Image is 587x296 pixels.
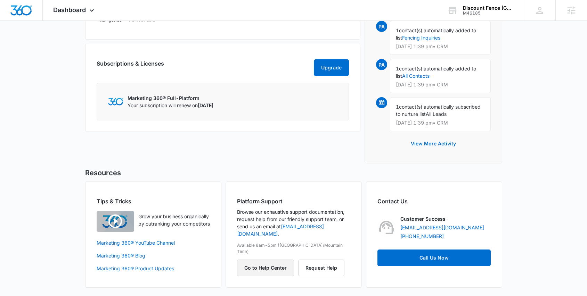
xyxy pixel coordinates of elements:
[376,21,387,32] span: PA
[396,104,481,117] span: contact(s) automatically subscribed to nurture list
[298,260,344,276] button: Request Help
[97,265,210,272] a: Marketing 360® Product Updates
[108,98,123,105] img: Marketing 360 Logo
[377,219,396,237] img: Customer Success
[85,168,502,178] h5: Resources
[426,111,447,117] span: All Leads
[400,224,484,231] a: [EMAIL_ADDRESS][DOMAIN_NAME]
[97,239,210,246] a: Marketing 360® YouTube Channel
[97,59,164,73] h2: Subscriptions & Licenses
[463,11,514,16] div: account id
[400,215,446,222] p: Customer Success
[396,44,485,49] p: [DATE] 1:39 pm • CRM
[396,104,399,110] span: 1
[396,66,399,71] span: 1
[396,82,485,87] p: [DATE] 1:39 pm • CRM
[53,6,86,14] span: Dashboard
[237,208,350,237] p: Browse our exhaustive support documentation, request help from our friendly support team, or send...
[97,197,210,205] h2: Tips & Tricks
[376,59,387,70] span: PA
[377,197,491,205] h2: Contact Us
[128,102,213,109] p: Your subscription will renew on
[404,135,463,152] button: View More Activity
[237,242,350,255] p: Available 8am-5pm ([GEOGRAPHIC_DATA]/Mountain Time)
[400,232,444,240] a: [PHONE_NUMBER]
[237,197,350,205] h2: Platform Support
[377,250,491,266] a: Call Us Now
[396,120,485,125] p: [DATE] 1:39 pm • CRM
[198,102,213,108] span: [DATE]
[97,211,134,232] img: Quick Overview Video
[402,35,440,41] a: Fencing Inquiries
[463,5,514,11] div: account name
[298,265,344,271] a: Request Help
[396,27,399,33] span: 1
[402,73,430,79] a: All Contacts
[128,94,213,102] p: Marketing 360® Full-Platform
[237,260,294,276] button: Go to Help Center
[138,213,210,227] p: Grow your business organically by outranking your competitors
[97,252,210,259] a: Marketing 360® Blog
[237,265,298,271] a: Go to Help Center
[314,59,349,76] button: Upgrade
[396,27,476,41] span: contact(s) automatically added to list
[396,66,476,79] span: contact(s) automatically added to list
